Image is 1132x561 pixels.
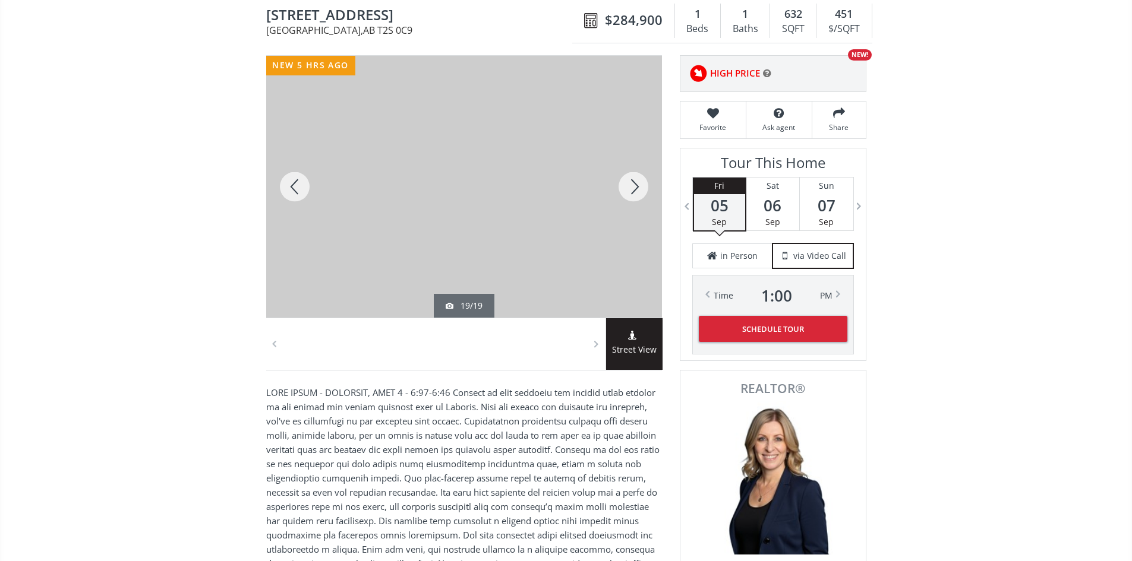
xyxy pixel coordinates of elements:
div: 451 [822,7,865,22]
span: Sep [765,216,780,227]
div: 1 [681,7,714,22]
div: SQFT [776,20,810,38]
span: in Person [720,250,758,262]
div: 19/19 [446,300,483,312]
div: NEW! [848,49,872,61]
span: Sep [712,216,727,227]
div: Sun [800,178,853,194]
span: [GEOGRAPHIC_DATA] , AB T2S 0C9 [266,26,578,35]
span: 05 [694,197,745,214]
span: via Video Call [793,250,846,262]
span: Favorite [686,122,740,132]
span: Share [818,122,860,132]
div: Beds [681,20,714,38]
span: REALTOR® [693,382,853,395]
img: Photo of Julie Clark [714,401,833,554]
div: Baths [727,20,764,38]
span: 632 [784,7,802,22]
span: $284,900 [605,11,663,29]
span: HIGH PRICE [710,67,760,80]
span: Sep [819,216,834,227]
span: 07 [800,197,853,214]
h3: Tour This Home [692,154,854,177]
div: 1 [727,7,764,22]
div: Sat [746,178,799,194]
span: Ask agent [752,122,806,132]
span: 06 [746,197,799,214]
span: 1 : 00 [761,287,792,304]
span: Street View [606,343,663,357]
span: 330 19 Avenue SW #38 [266,7,578,26]
div: Fri [694,178,745,194]
img: rating icon [686,62,710,85]
div: $/SQFT [822,20,865,38]
div: Time PM [714,287,833,304]
div: new 5 hrs ago [266,56,355,75]
div: 330 19 Avenue SW #38 Calgary, AB T2S 0C9 - Photo 19 of 19 [266,56,662,318]
button: Schedule Tour [699,316,847,342]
